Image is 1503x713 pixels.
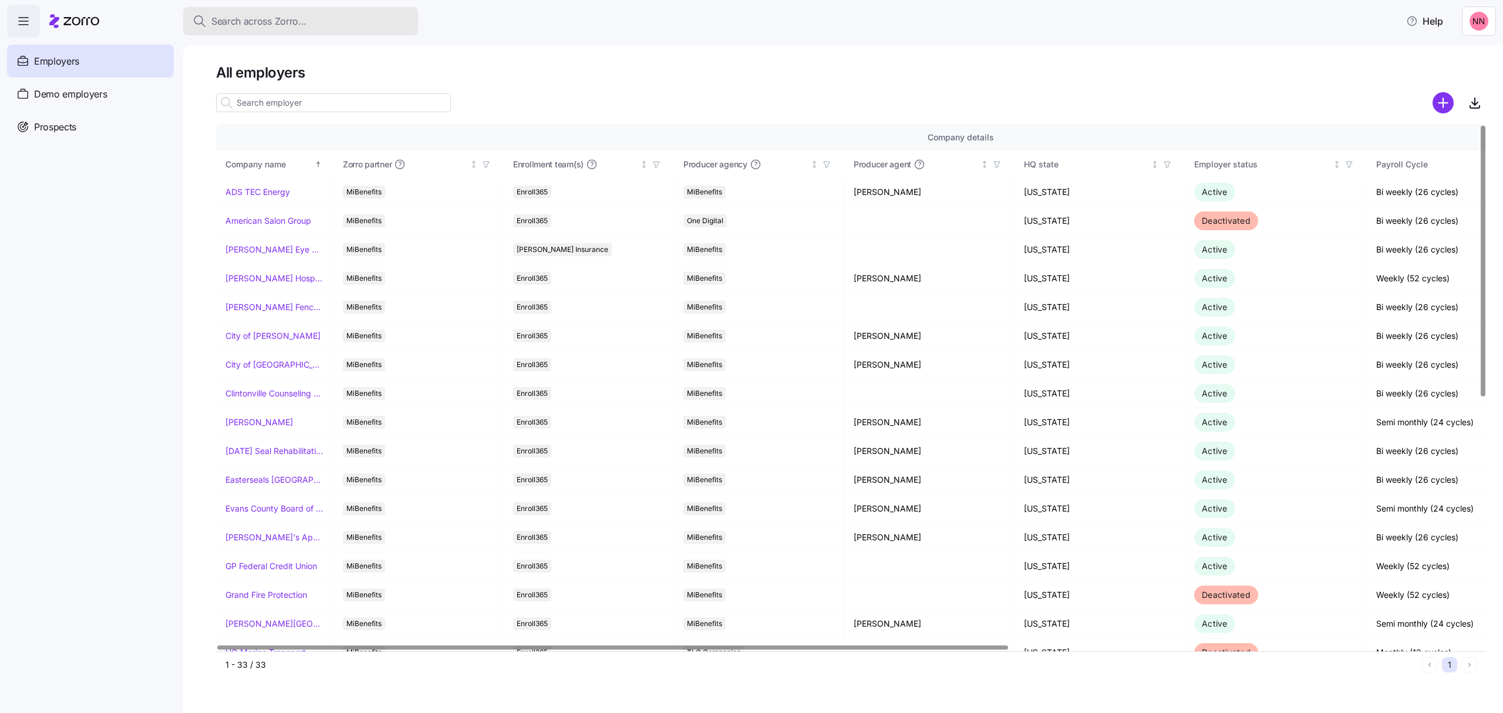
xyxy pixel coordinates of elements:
[346,387,382,400] span: MiBenefits
[470,160,478,169] div: Not sorted
[346,502,382,515] span: MiBenefits
[683,159,747,170] span: Producer agency
[687,301,722,314] span: MiBenefits
[1202,561,1228,571] span: Active
[1015,495,1185,523] td: [US_STATE]
[314,160,322,169] div: Sorted ascending
[844,264,1015,293] td: [PERSON_NAME]
[687,214,723,227] span: One Digital
[346,301,382,314] span: MiBenefits
[687,560,722,573] span: MiBenefits
[211,14,306,29] span: Search across Zorro...
[844,351,1015,379] td: [PERSON_NAME]
[346,445,382,458] span: MiBenefits
[225,503,323,514] a: Evans County Board of Commissioners
[844,408,1015,437] td: [PERSON_NAME]
[517,531,548,544] span: Enroll365
[1422,657,1437,672] button: Previous page
[1015,638,1185,667] td: [US_STATE]
[225,532,323,543] a: [PERSON_NAME]'s Appliance/[PERSON_NAME]'s Academy/Fluid Services
[1406,14,1443,28] span: Help
[517,243,608,256] span: [PERSON_NAME] Insurance
[1015,552,1185,581] td: [US_STATE]
[1202,475,1228,485] span: Active
[844,437,1015,466] td: [PERSON_NAME]
[1024,158,1148,171] div: HQ state
[1202,187,1228,197] span: Active
[1202,532,1228,542] span: Active
[346,214,382,227] span: MiBenefits
[1015,351,1185,379] td: [US_STATE]
[225,359,323,371] a: City of [GEOGRAPHIC_DATA]
[225,244,323,255] a: [PERSON_NAME] Eye Associates
[687,617,722,630] span: MiBenefits
[343,159,392,170] span: Zorro partner
[1015,408,1185,437] td: [US_STATE]
[1015,466,1185,495] td: [US_STATE]
[225,560,317,572] a: GP Federal Credit Union
[225,388,323,399] a: Clintonville Counseling and Wellness
[216,93,451,112] input: Search employer
[1202,503,1228,513] span: Active
[346,272,382,285] span: MiBenefits
[1202,446,1228,456] span: Active
[1015,207,1185,236] td: [US_STATE]
[225,158,312,171] div: Company name
[1015,293,1185,322] td: [US_STATE]
[1202,273,1228,283] span: Active
[1015,523,1185,552] td: [US_STATE]
[1376,158,1501,171] div: Payroll Cycle
[183,7,418,35] button: Search across Zorro...
[346,560,382,573] span: MiBenefits
[346,358,382,371] span: MiBenefits
[517,387,548,400] span: Enroll365
[687,416,722,429] span: MiBenefits
[1202,618,1228,628] span: Active
[1442,657,1457,672] button: 1
[810,160,818,169] div: Not sorted
[844,151,1015,178] th: Producer agentNot sorted
[1397,9,1453,33] button: Help
[225,659,1417,671] div: 1 - 33 / 33
[346,186,382,199] span: MiBenefits
[225,416,293,428] a: [PERSON_NAME]
[687,588,722,601] span: MiBenefits
[1202,359,1228,369] span: Active
[34,120,76,134] span: Prospects
[1202,417,1228,427] span: Active
[225,273,323,284] a: [PERSON_NAME] Hospitality
[225,330,321,342] a: City of [PERSON_NAME]
[687,387,722,400] span: MiBenefits
[225,215,311,227] a: American Salon Group
[980,160,989,169] div: Not sorted
[504,151,674,178] th: Enrollment team(s)Not sorted
[225,301,323,313] a: [PERSON_NAME] Fence Company
[225,445,323,457] a: [DATE] Seal Rehabilitation Center of [GEOGRAPHIC_DATA]
[844,523,1015,552] td: [PERSON_NAME]
[517,416,548,429] span: Enroll365
[333,151,504,178] th: Zorro partnerNot sorted
[1015,236,1185,264] td: [US_STATE]
[34,87,107,102] span: Demo employers
[844,610,1015,638] td: [PERSON_NAME]
[517,272,548,285] span: Enroll365
[687,329,722,342] span: MiBenefits
[687,531,722,544] span: MiBenefits
[1015,437,1185,466] td: [US_STATE]
[844,178,1015,207] td: [PERSON_NAME]
[1015,610,1185,638] td: [US_STATE]
[225,474,323,486] a: Easterseals [GEOGRAPHIC_DATA] & [GEOGRAPHIC_DATA][US_STATE]
[225,186,290,198] a: ADS TEC Energy
[844,322,1015,351] td: [PERSON_NAME]
[1015,264,1185,293] td: [US_STATE]
[687,358,722,371] span: MiBenefits
[687,445,722,458] span: MiBenefits
[346,329,382,342] span: MiBenefits
[517,473,548,486] span: Enroll365
[1433,92,1454,113] svg: add icon
[34,54,79,69] span: Employers
[517,329,548,342] span: Enroll365
[513,159,584,170] span: Enrollment team(s)
[687,272,722,285] span: MiBenefits
[674,151,844,178] th: Producer agencyNot sorted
